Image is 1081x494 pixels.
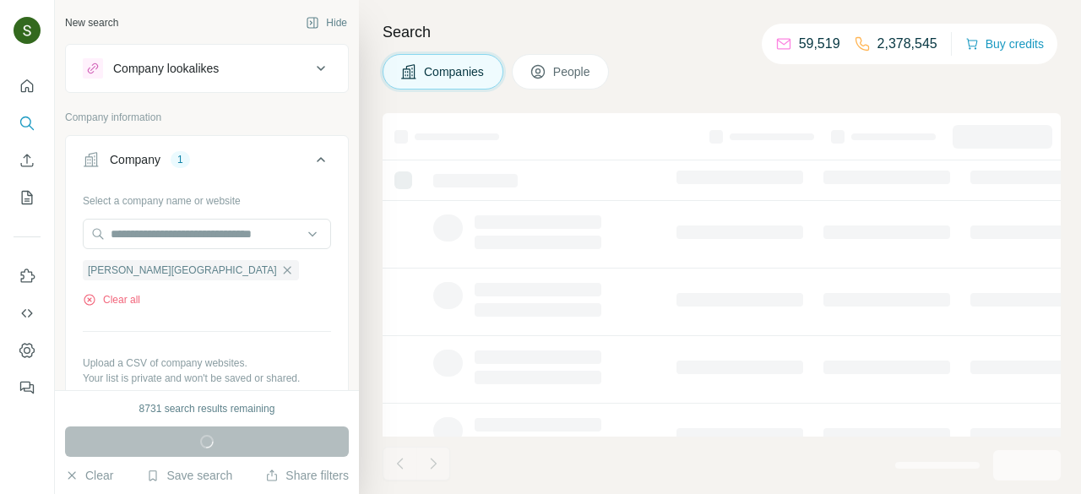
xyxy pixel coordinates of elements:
button: Enrich CSV [14,145,41,176]
div: 1 [171,152,190,167]
button: My lists [14,182,41,213]
button: Use Surfe API [14,298,41,328]
p: Your list is private and won't be saved or shared. [83,371,331,386]
button: Feedback [14,372,41,403]
div: 8731 search results remaining [139,401,275,416]
button: Company1 [66,139,348,187]
button: Quick start [14,71,41,101]
p: Company information [65,110,349,125]
div: Select a company name or website [83,187,331,209]
button: Hide [294,10,359,35]
p: Upload a CSV of company websites. [83,356,331,371]
div: Company lookalikes [113,60,219,77]
button: Use Surfe on LinkedIn [14,261,41,291]
span: People [553,63,592,80]
p: 2,378,545 [877,34,937,54]
button: Share filters [265,467,349,484]
button: Clear all [83,292,140,307]
button: Clear [65,467,113,484]
h4: Search [383,20,1061,44]
div: Company [110,151,160,168]
button: Buy credits [965,32,1044,56]
div: New search [65,15,118,30]
button: Company lookalikes [66,48,348,89]
span: [PERSON_NAME][GEOGRAPHIC_DATA] [88,263,277,278]
button: Search [14,108,41,138]
button: Save search [146,467,232,484]
p: 59,519 [799,34,840,54]
span: Companies [424,63,486,80]
button: Dashboard [14,335,41,366]
img: Avatar [14,17,41,44]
